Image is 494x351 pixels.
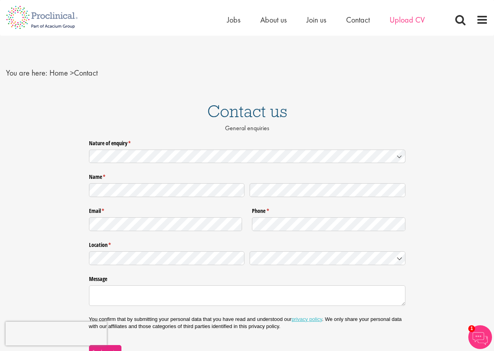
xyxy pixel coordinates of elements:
legend: Location [89,239,405,249]
input: State / Province / Region [89,251,245,265]
input: Country [250,251,405,265]
p: You confirm that by submitting your personal data that you have read and understood our . We only... [89,316,405,330]
a: About us [260,15,287,25]
a: Upload CV [390,15,425,25]
a: privacy policy [291,316,322,322]
img: Chatbot [468,325,492,349]
input: First [89,183,245,197]
a: Contact [346,15,370,25]
input: Last [250,183,405,197]
label: Nature of enquiry [89,137,405,147]
iframe: reCAPTCHA [6,322,107,345]
span: Contact [49,68,98,78]
a: breadcrumb link to Home [49,68,68,78]
legend: Name [89,171,405,181]
label: Message [89,273,405,283]
span: 1 [468,325,475,332]
label: Email [89,205,242,215]
span: > [70,68,74,78]
label: Phone [252,205,405,215]
a: Join us [307,15,326,25]
a: Jobs [227,15,240,25]
span: You are here: [6,68,47,78]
